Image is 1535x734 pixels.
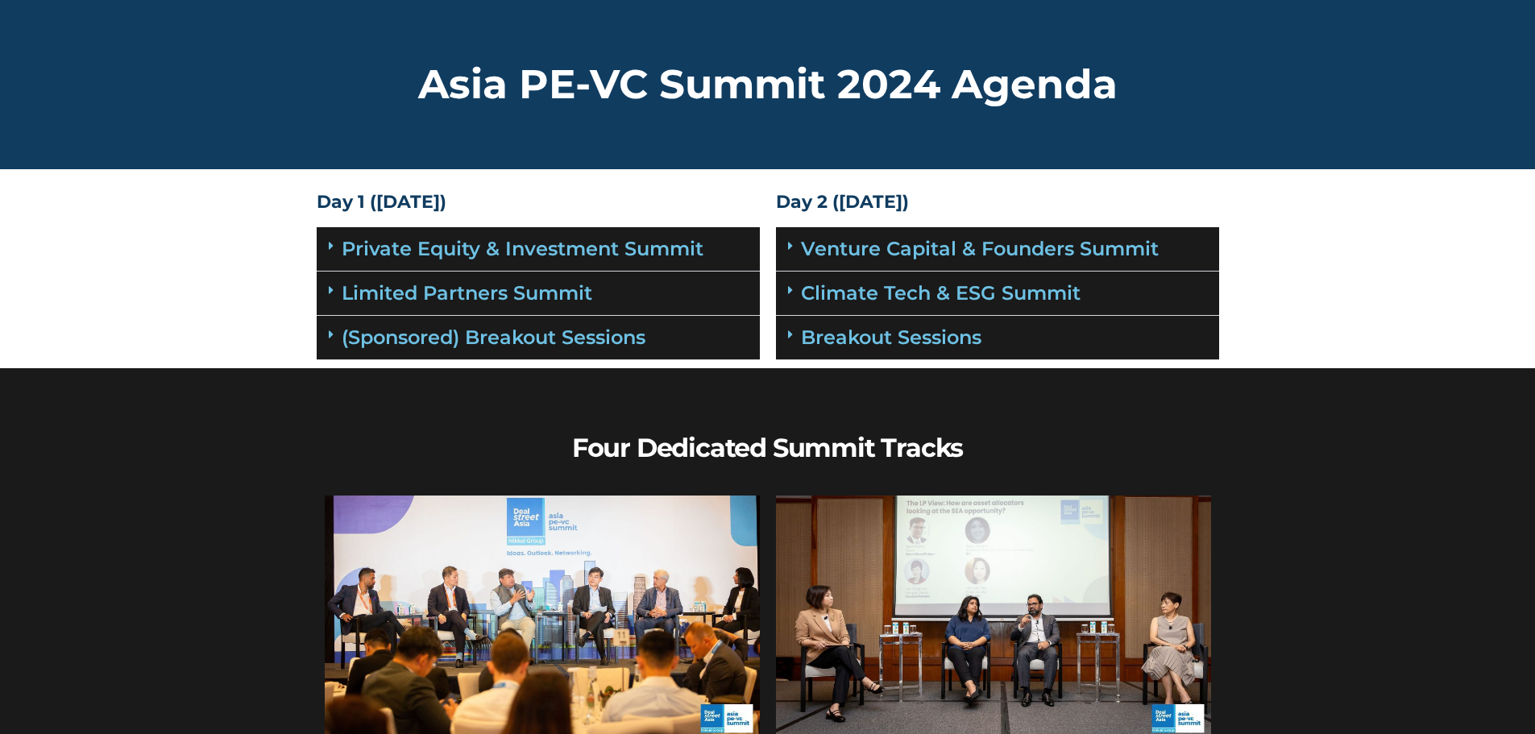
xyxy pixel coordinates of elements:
a: Venture Capital & Founders​ Summit [801,237,1159,260]
h2: Asia PE-VC Summit 2024 Agenda [317,64,1219,105]
b: Four Dedicated Summit Tracks [572,432,963,463]
h4: Day 1 ([DATE]) [317,193,760,211]
h4: Day 2 ([DATE]) [776,193,1219,211]
a: Breakout Sessions [801,326,981,349]
a: Climate Tech & ESG Summit [801,281,1081,305]
a: Private Equity & Investment Summit [342,237,703,260]
a: (Sponsored) Breakout Sessions [342,326,645,349]
a: Limited Partners Summit [342,281,592,305]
